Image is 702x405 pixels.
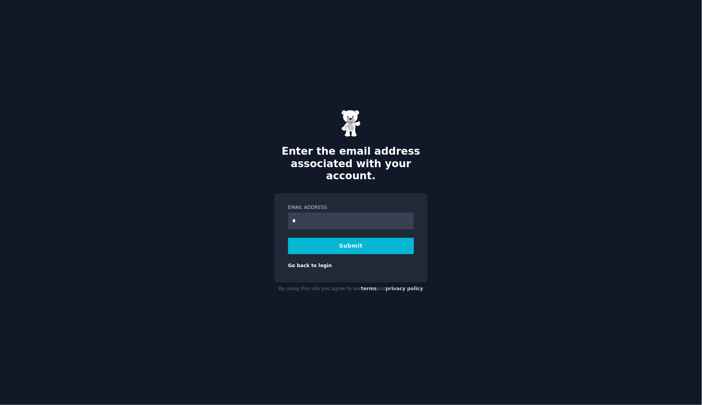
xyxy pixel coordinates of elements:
label: Email Address [288,204,414,211]
button: Submit [288,238,414,254]
a: terms [361,286,377,291]
h2: Enter the email address associated with your account. [274,145,428,182]
a: Go back to login [288,263,332,268]
div: By using this site you agree to our and [274,283,428,295]
a: privacy policy [386,286,423,291]
img: Gummy Bear [341,110,361,137]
